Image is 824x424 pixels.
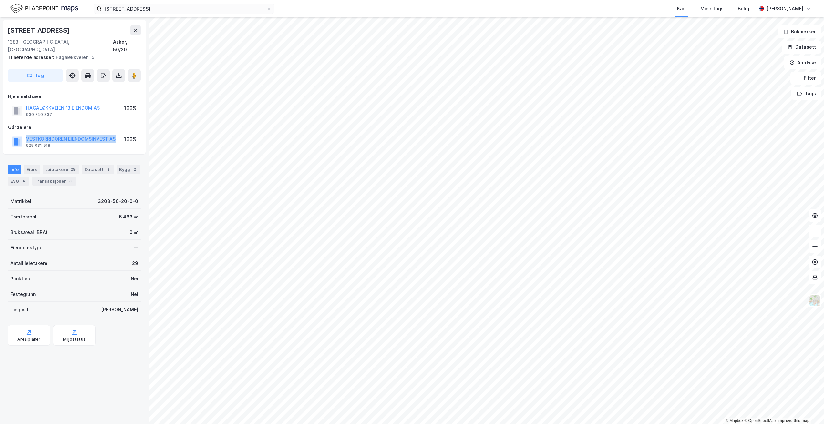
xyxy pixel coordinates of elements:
div: 100% [124,135,137,143]
button: Tags [791,87,821,100]
div: Bruksareal (BRA) [10,228,47,236]
button: Tag [8,69,63,82]
a: OpenStreetMap [744,419,776,423]
div: 2 [131,166,138,173]
iframe: Chat Widget [792,393,824,424]
span: Tilhørende adresser: [8,55,56,60]
div: 100% [124,104,137,112]
div: Kart [677,5,686,13]
div: Transaksjoner [32,177,76,186]
div: Eiere [24,165,40,174]
div: [STREET_ADDRESS] [8,25,71,35]
div: 930 740 837 [26,112,52,117]
div: [PERSON_NAME] [101,306,138,314]
div: 3 [67,178,74,184]
div: 0 ㎡ [129,228,138,236]
button: Analyse [784,56,821,69]
div: 2 [105,166,111,173]
div: Hjemmelshaver [8,93,140,100]
div: Punktleie [10,275,32,283]
div: Kontrollprogram for chat [792,393,824,424]
div: Matrikkel [10,197,31,205]
div: Tomteareal [10,213,36,221]
button: Datasett [782,41,821,54]
button: Filter [790,72,821,85]
div: Eiendomstype [10,244,43,252]
div: Asker, 50/20 [113,38,141,54]
div: 925 031 518 [26,143,50,148]
div: Gårdeiere [8,124,140,131]
div: — [134,244,138,252]
div: Leietakere [43,165,79,174]
div: Festegrunn [10,290,36,298]
div: Hagaløkkveien 15 [8,54,136,61]
div: 3203-50-20-0-0 [98,197,138,205]
div: Nei [131,290,138,298]
div: [PERSON_NAME] [767,5,803,13]
div: Antall leietakere [10,259,47,267]
div: Arealplaner [17,337,40,342]
div: Bolig [738,5,749,13]
div: 1383, [GEOGRAPHIC_DATA], [GEOGRAPHIC_DATA] [8,38,113,54]
img: logo.f888ab2527a4732fd821a326f86c7f29.svg [10,3,78,14]
div: Mine Tags [700,5,724,13]
input: Søk på adresse, matrikkel, gårdeiere, leietakere eller personer [102,4,266,14]
div: Miljøstatus [63,337,86,342]
img: Z [809,295,821,307]
div: Nei [131,275,138,283]
a: Mapbox [726,419,743,423]
div: Info [8,165,21,174]
div: 4 [20,178,27,184]
div: 29 [132,259,138,267]
div: Bygg [117,165,140,174]
div: ESG [8,177,29,186]
div: Tinglyst [10,306,29,314]
div: Datasett [82,165,114,174]
button: Bokmerker [778,25,821,38]
a: Improve this map [778,419,809,423]
div: 29 [69,166,77,173]
div: 5 483 ㎡ [119,213,138,221]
